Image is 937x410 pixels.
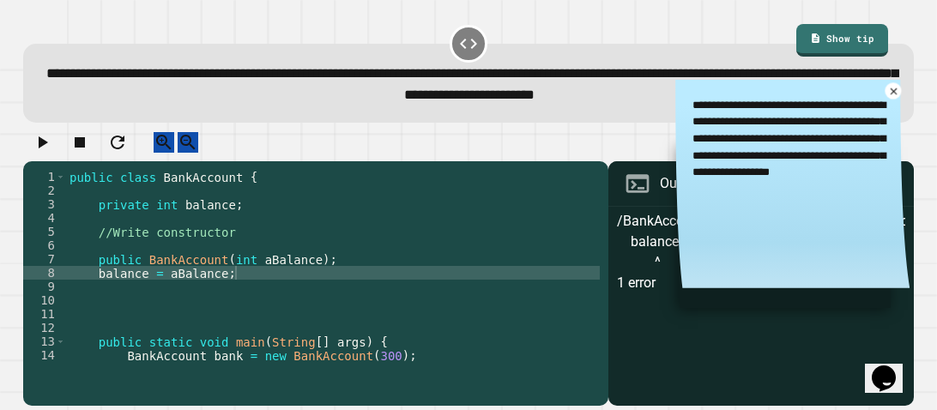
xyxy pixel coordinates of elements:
div: /BankAccount.java:7: error: <identifier> expected balance = aBalance; ^ 1 error [617,211,905,405]
div: 1 [23,170,66,184]
div: 13 [23,335,66,348]
div: 5 [23,225,66,238]
div: 3 [23,197,66,211]
div: 11 [23,307,66,321]
a: Show tip [796,24,888,57]
div: 7 [23,252,66,266]
div: 14 [23,348,66,362]
div: 6 [23,238,66,252]
div: 2 [23,184,66,197]
div: 10 [23,293,66,307]
span: Toggle code folding, rows 13 through 16 [56,335,65,348]
iframe: chat widget [865,341,920,393]
div: 8 [23,266,66,280]
div: 9 [23,280,66,293]
div: Output shell [660,173,733,194]
div: 12 [23,321,66,335]
div: 4 [23,211,66,225]
span: Toggle code folding, rows 1 through 17 [56,170,65,184]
